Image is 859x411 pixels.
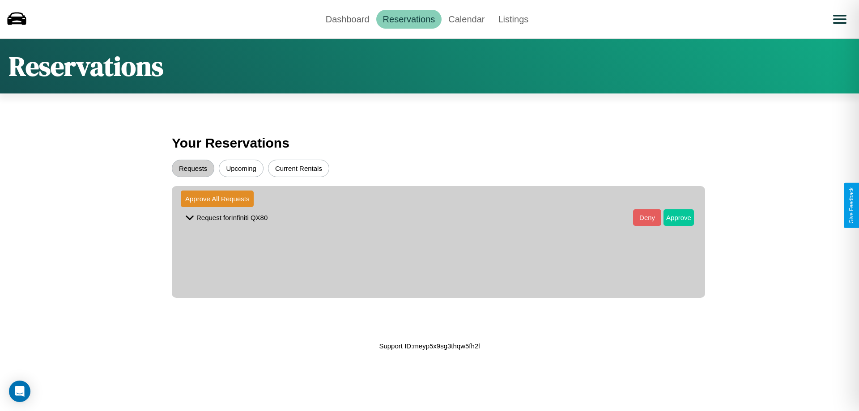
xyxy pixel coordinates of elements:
a: Calendar [442,10,491,29]
div: Open Intercom Messenger [9,381,30,402]
a: Dashboard [319,10,376,29]
button: Current Rentals [268,160,329,177]
button: Upcoming [219,160,264,177]
button: Deny [633,209,661,226]
h3: Your Reservations [172,131,687,155]
p: Request for Infiniti QX80 [196,212,268,224]
div: Give Feedback [848,187,855,224]
button: Requests [172,160,214,177]
p: Support ID: meyp5x9sg3thqw5fh2l [379,340,480,352]
h1: Reservations [9,48,163,85]
button: Open menu [827,7,852,32]
a: Listings [491,10,535,29]
button: Approve [663,209,694,226]
button: Approve All Requests [181,191,254,207]
a: Reservations [376,10,442,29]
